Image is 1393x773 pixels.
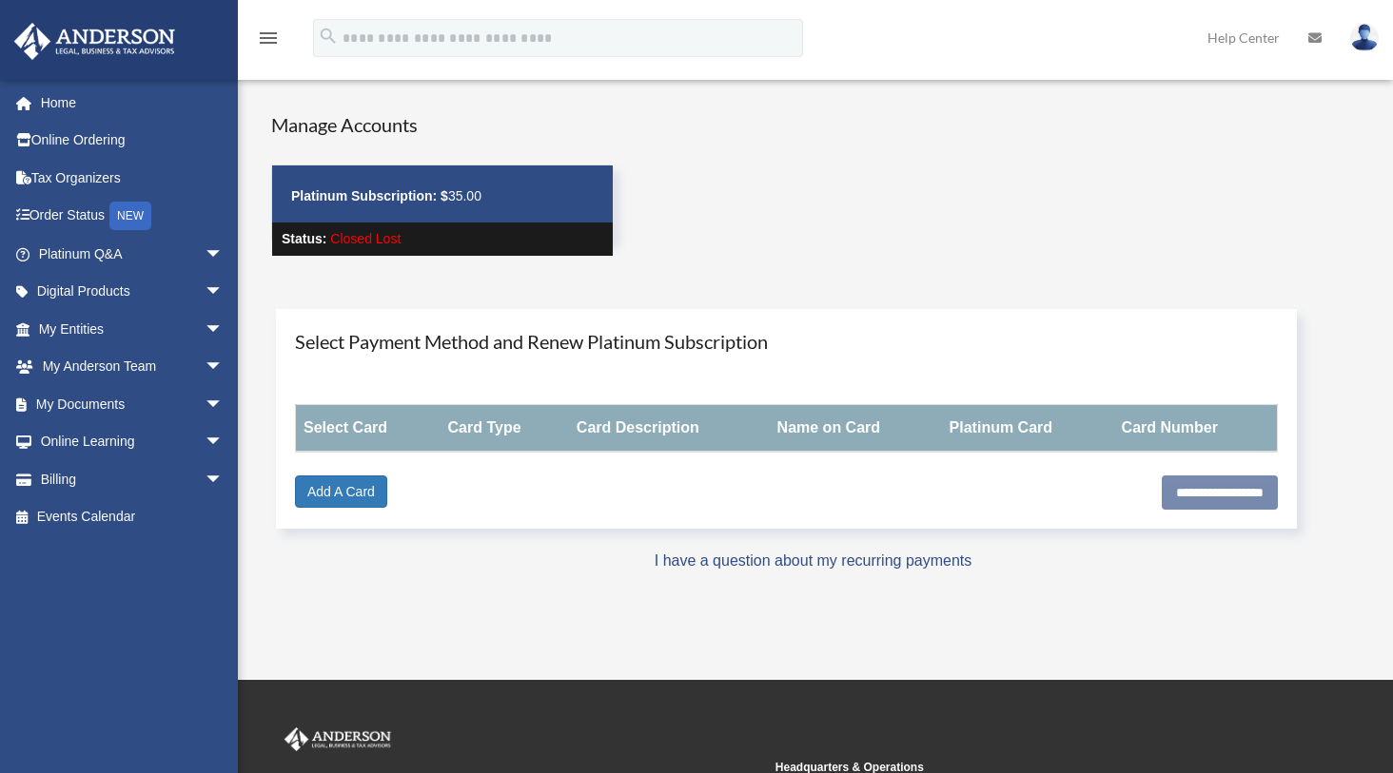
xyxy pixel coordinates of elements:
a: Add A Card [295,475,387,508]
a: Billingarrow_drop_down [13,460,252,498]
span: arrow_drop_down [205,385,243,424]
th: Select Card [296,405,441,453]
th: Card Description [569,405,770,453]
span: arrow_drop_down [205,423,243,462]
span: arrow_drop_down [205,273,243,312]
img: Anderson Advisors Platinum Portal [9,23,181,60]
a: Tax Organizers [13,159,252,197]
h4: Manage Accounts [271,111,614,138]
a: Online Ordering [13,122,252,160]
a: Digital Productsarrow_drop_down [13,273,252,311]
span: arrow_drop_down [205,310,243,349]
th: Card Type [441,405,569,453]
a: Home [13,84,252,122]
a: Order StatusNEW [13,197,252,236]
th: Name on Card [770,405,942,453]
span: arrow_drop_down [205,235,243,274]
strong: Status: [282,231,326,246]
strong: Platinum Subscription: $ [291,188,448,203]
a: menu [257,33,280,49]
i: search [318,26,339,47]
a: Events Calendar [13,498,252,536]
img: User Pic [1350,24,1379,51]
div: NEW [109,202,151,230]
th: Platinum Card [942,405,1114,453]
h4: Select Payment Method and Renew Platinum Subscription [295,328,1278,355]
a: My Anderson Teamarrow_drop_down [13,348,252,386]
i: menu [257,27,280,49]
img: Anderson Advisors Platinum Portal [281,727,395,752]
span: arrow_drop_down [205,348,243,387]
a: My Documentsarrow_drop_down [13,385,252,423]
th: Card Number [1114,405,1277,453]
span: Closed Lost [330,231,401,246]
a: I have a question about my recurring payments [655,552,972,569]
a: Platinum Q&Aarrow_drop_down [13,235,252,273]
span: arrow_drop_down [205,460,243,499]
a: My Entitiesarrow_drop_down [13,310,252,348]
a: Online Learningarrow_drop_down [13,423,252,461]
p: 35.00 [291,184,594,208]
